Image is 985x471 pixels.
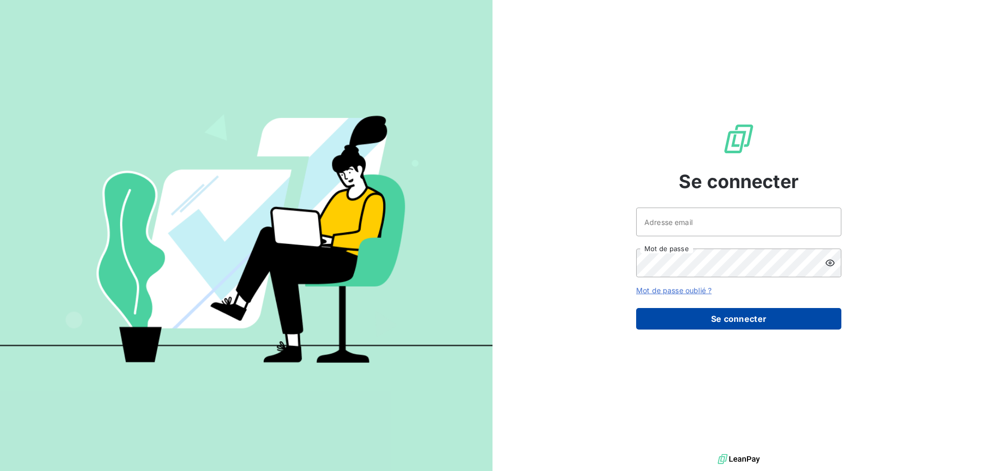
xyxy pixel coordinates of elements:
[722,122,755,155] img: Logo LeanPay
[679,168,799,195] span: Se connecter
[636,308,841,330] button: Se connecter
[636,208,841,236] input: placeholder
[718,452,760,467] img: logo
[636,286,712,295] a: Mot de passe oublié ?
